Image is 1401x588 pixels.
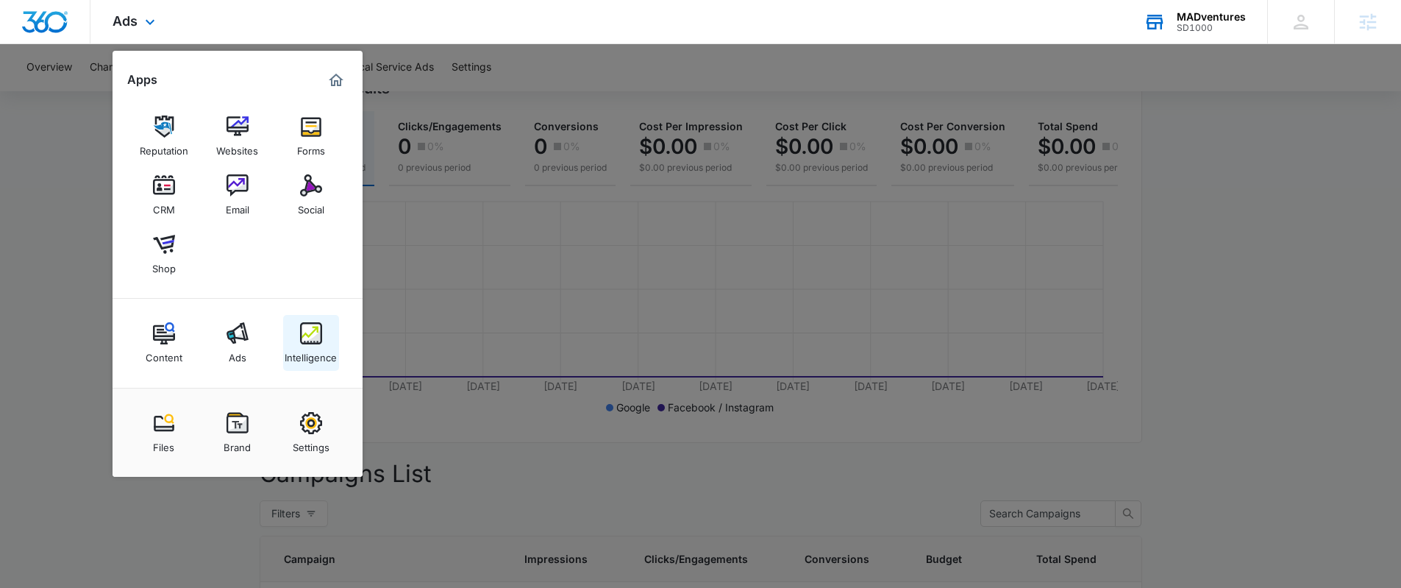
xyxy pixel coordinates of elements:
[229,344,246,364] div: Ads
[136,315,192,371] a: Content
[210,108,265,164] a: Websites
[136,226,192,282] a: Shop
[1177,23,1246,33] div: account id
[146,344,182,364] div: Content
[136,405,192,461] a: Files
[153,196,175,216] div: CRM
[283,167,339,223] a: Social
[283,405,339,461] a: Settings
[136,108,192,164] a: Reputation
[136,167,192,223] a: CRM
[283,315,339,371] a: Intelligence
[224,434,251,453] div: Brand
[226,196,249,216] div: Email
[210,315,265,371] a: Ads
[127,73,157,87] h2: Apps
[113,13,138,29] span: Ads
[285,344,337,364] div: Intelligence
[293,434,329,453] div: Settings
[140,138,188,157] div: Reputation
[297,138,325,157] div: Forms
[152,255,176,274] div: Shop
[210,405,265,461] a: Brand
[1177,11,1246,23] div: account name
[153,434,174,453] div: Files
[210,167,265,223] a: Email
[216,138,258,157] div: Websites
[298,196,324,216] div: Social
[324,68,348,92] a: Marketing 360® Dashboard
[283,108,339,164] a: Forms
